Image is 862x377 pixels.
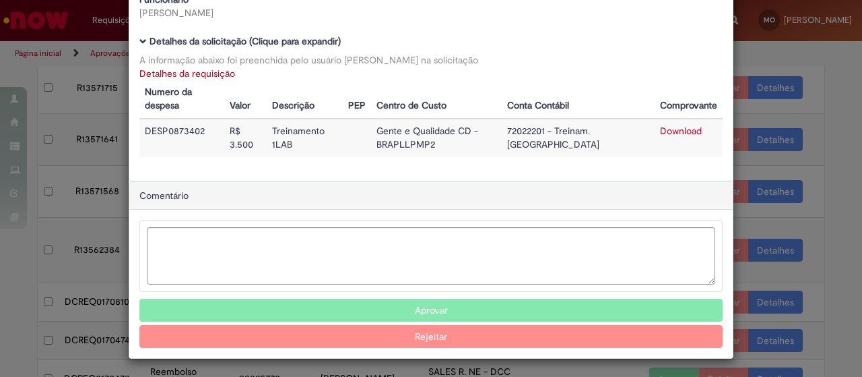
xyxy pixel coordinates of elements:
th: Centro de Custo [371,80,501,119]
th: Descrição [267,80,343,119]
th: PEP [343,80,371,119]
div: [PERSON_NAME] [139,6,421,20]
th: Conta Contábil [502,80,655,119]
span: Comentário [139,190,189,202]
td: Gente e Qualidade CD - BRAPLLPMP2 [371,119,501,157]
a: Download [660,125,702,137]
a: Detalhes da requisição [139,67,235,80]
button: Rejeitar [139,325,723,348]
th: Numero da despesa [139,80,224,119]
th: Valor [224,80,267,119]
button: Aprovar [139,299,723,322]
td: DESP0873402 [139,119,224,157]
b: Detalhes da solicitação (Clique para expandir) [150,35,341,47]
div: A informação abaixo foi preenchida pelo usuário [PERSON_NAME] na solicitação [139,53,723,67]
td: R$ 3.500 [224,119,267,157]
td: 72022201 - Treinam. [GEOGRAPHIC_DATA] [502,119,655,157]
td: Treinamento 1LAB [267,119,343,157]
th: Comprovante [655,80,723,119]
h5: Detalhes da solicitação (Clique para expandir) [139,36,723,47]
